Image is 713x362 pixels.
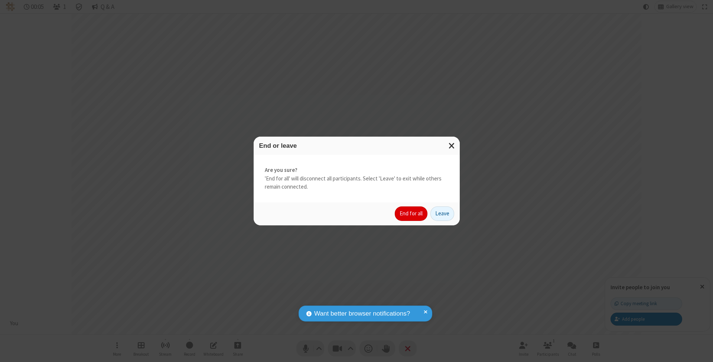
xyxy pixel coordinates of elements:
button: End for all [395,206,427,221]
strong: Are you sure? [265,166,449,175]
button: Close modal [444,137,460,155]
button: Leave [430,206,454,221]
span: Want better browser notifications? [314,309,410,319]
h3: End or leave [259,142,454,149]
div: 'End for all' will disconnect all participants. Select 'Leave' to exit while others remain connec... [254,155,460,202]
